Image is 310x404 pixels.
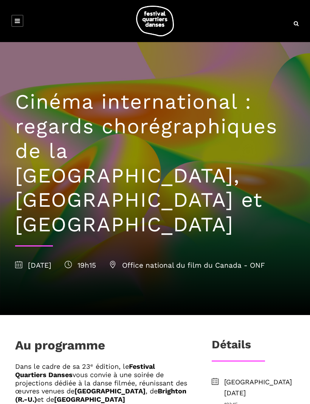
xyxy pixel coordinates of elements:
[15,387,186,403] b: Brighton (R.-U.)
[136,6,174,36] img: logo-fqd-med
[109,261,265,270] span: Office national du film du Canada - ONF
[15,362,155,379] b: Festival Quartiers Danses
[74,387,146,395] b: [GEOGRAPHIC_DATA]
[15,261,51,270] span: [DATE]
[15,338,105,357] h1: Au programme
[224,377,295,399] span: [GEOGRAPHIC_DATA][DATE]
[146,387,158,395] span: , de
[37,395,54,403] span: et de
[15,371,187,395] span: vous convie à une soirée de projections dédiée à la danse filmée, réunissant des œuvres venues de
[15,362,129,370] span: Dans le cadre de sa 23ᵉ édition, le
[65,261,96,270] span: 19h15
[212,338,251,357] h3: Détails
[15,90,295,237] h1: Cinéma international : regards chorégraphiques de la [GEOGRAPHIC_DATA], [GEOGRAPHIC_DATA] et [GEO...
